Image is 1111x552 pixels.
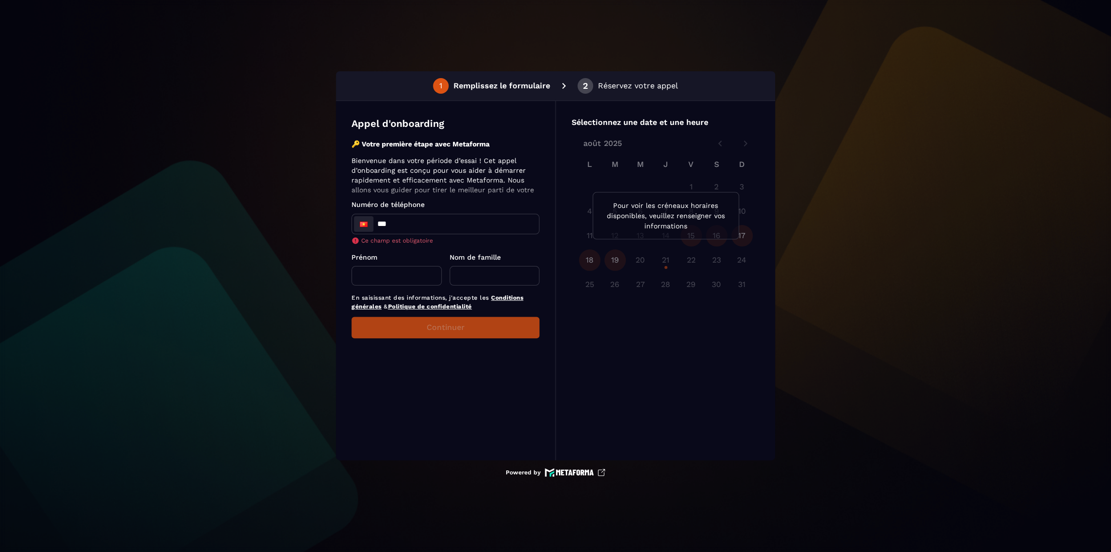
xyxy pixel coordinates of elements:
[506,468,605,477] a: Powered by
[351,140,490,148] strong: 🔑 Votre première étape avec Metaforma
[583,82,588,90] div: 2
[450,253,501,261] span: Nom de famille
[351,237,539,245] p: Ce champ est obligatoire
[439,82,442,90] div: 1
[354,216,373,232] div: Vietnam: + 84
[453,80,550,92] p: Remplissez le formulaire
[351,293,539,311] p: En saisissant des informations, j'accepte les
[572,117,760,128] p: Sélectionnez une date et une heure
[384,303,388,310] span: &
[506,469,541,476] p: Powered by
[601,201,731,231] p: Pour voir les créneaux horaires disponibles, veuillez renseigner vos informations
[351,117,444,130] p: Appel d'onboarding
[351,201,425,208] span: Numéro de téléphone
[388,303,472,310] a: Politique de confidentialité
[351,294,523,310] a: Conditions générales
[351,156,536,204] p: Bienvenue dans votre période d’essai ! Cet appel d’onboarding est conçu pour vous aider à démarre...
[351,253,377,261] span: Prénom
[598,80,678,92] p: Réservez votre appel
